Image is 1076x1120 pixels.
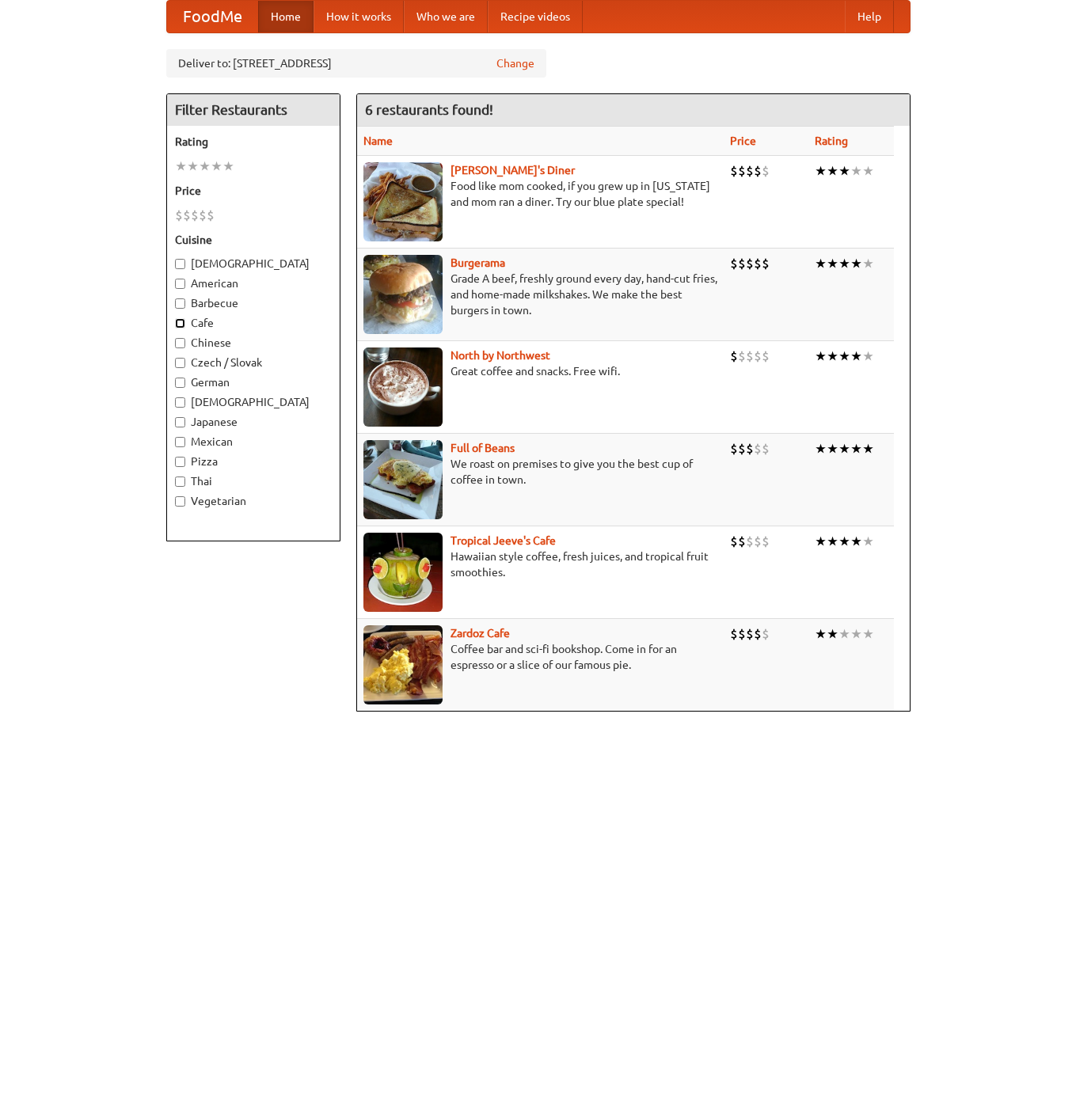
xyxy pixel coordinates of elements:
[827,255,838,272] li: ★
[363,625,443,704] img: zardoz.jpg
[762,255,770,272] li: $
[762,347,770,365] li: $
[738,347,746,365] li: $
[730,162,738,180] li: $
[363,363,717,379] p: Great coffee and snacks. Free wifi.
[762,533,770,550] li: $
[754,533,762,550] li: $
[850,347,862,365] li: ★
[175,183,332,199] h5: Price
[762,440,770,457] li: $
[199,207,207,224] li: $
[363,440,443,519] img: beans.jpg
[175,158,187,175] li: ★
[363,641,717,673] p: Coffee bar and sci-fi bookshop. Come in for an espresso or a slice of our famous pie.
[815,625,827,643] li: ★
[451,627,510,640] b: Zardoz Cafe
[730,625,738,643] li: $
[175,476,185,487] input: Thai
[746,347,754,365] li: $
[815,440,827,457] li: ★
[191,207,199,224] li: $
[211,158,222,175] li: ★
[175,207,183,224] li: $
[175,378,185,388] input: German
[815,135,848,147] a: Rating
[175,275,332,291] label: American
[175,295,332,311] label: Barbecue
[730,533,738,550] li: $
[175,298,185,309] input: Barbecue
[451,256,505,269] a: Burgerama
[730,135,756,147] a: Price
[175,355,332,370] label: Czech / Slovak
[838,162,850,180] li: ★
[258,1,314,32] a: Home
[738,625,746,643] li: $
[827,347,838,365] li: ★
[738,440,746,457] li: $
[363,347,443,427] img: north.jpg
[175,414,332,430] label: Japanese
[738,255,746,272] li: $
[175,134,332,150] h5: Rating
[827,533,838,550] li: ★
[175,417,185,427] input: Japanese
[746,255,754,272] li: $
[167,94,340,126] h4: Filter Restaurants
[175,397,185,408] input: [DEMOGRAPHIC_DATA]
[175,335,332,351] label: Chinese
[827,162,838,180] li: ★
[838,440,850,457] li: ★
[862,347,874,365] li: ★
[175,493,332,509] label: Vegetarian
[451,164,575,177] a: [PERSON_NAME]'s Diner
[838,533,850,550] li: ★
[862,533,874,550] li: ★
[175,374,332,390] label: German
[838,255,850,272] li: ★
[363,255,443,334] img: burgerama.jpg
[838,625,850,643] li: ★
[746,162,754,180] li: $
[166,49,546,78] div: Deliver to: [STREET_ADDRESS]
[404,1,488,32] a: Who we are
[363,533,443,612] img: jeeves.jpg
[850,533,862,550] li: ★
[175,496,185,507] input: Vegetarian
[314,1,404,32] a: How it works
[862,625,874,643] li: ★
[762,162,770,180] li: $
[183,207,191,224] li: $
[175,256,332,271] label: [DEMOGRAPHIC_DATA]
[451,442,515,454] b: Full of Beans
[363,271,717,318] p: Grade A beef, freshly ground every day, hand-cut fries, and home-made milkshakes. We make the bes...
[850,625,862,643] li: ★
[451,534,556,547] a: Tropical Jeeve's Cafe
[175,318,185,328] input: Cafe
[754,440,762,457] li: $
[850,440,862,457] li: ★
[365,102,493,117] ng-pluralize: 6 restaurants found!
[199,158,211,175] li: ★
[175,473,332,489] label: Thai
[845,1,894,32] a: Help
[175,457,185,467] input: Pizza
[754,255,762,272] li: $
[838,347,850,365] li: ★
[175,358,185,368] input: Czech / Slovak
[850,255,862,272] li: ★
[815,162,827,180] li: ★
[754,162,762,180] li: $
[746,533,754,550] li: $
[827,440,838,457] li: ★
[451,349,550,362] a: North by Northwest
[850,162,862,180] li: ★
[815,533,827,550] li: ★
[754,625,762,643] li: $
[222,158,234,175] li: ★
[175,434,332,450] label: Mexican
